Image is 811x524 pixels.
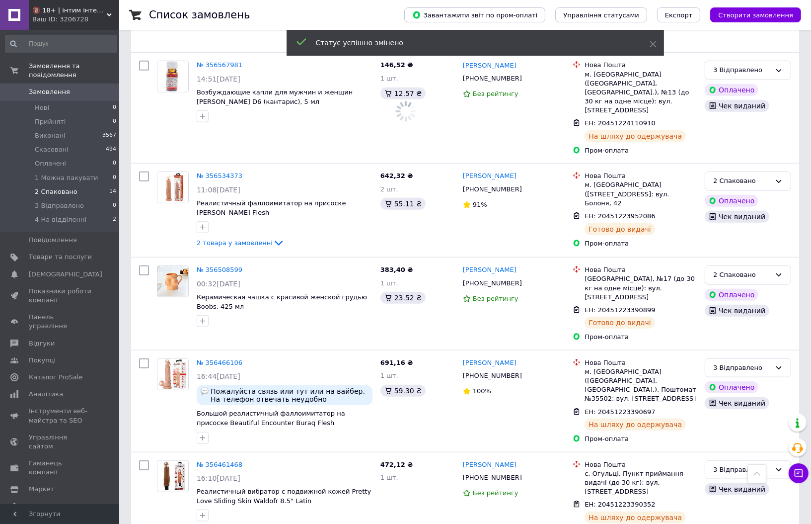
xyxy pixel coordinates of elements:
div: с. Огульці, Пункт приймання-видачі (до 30 кг): вул. [STREET_ADDRESS] [585,469,697,497]
span: 0 [113,159,116,168]
span: 3 Відправлено [35,201,84,210]
div: 12.57 ₴ [380,87,426,99]
span: Інструменти веб-майстра та SEO [29,407,92,425]
span: 2 [113,215,116,224]
div: 3 Відправлено [713,363,771,373]
div: 2 Спаковано [713,176,771,186]
div: Ваш ID: 3206728 [32,15,119,24]
span: 1 Можна пакувати [35,174,98,182]
a: № 356567981 [197,61,242,69]
input: Пошук [5,35,117,53]
a: Фото товару [157,265,189,297]
span: Замовлення [29,87,70,96]
div: Оплачено [705,195,758,207]
span: 0 [113,117,116,126]
span: 0 [113,103,116,112]
a: [PERSON_NAME] [463,358,516,368]
a: [PERSON_NAME] [463,172,516,181]
span: Панель управління [29,313,92,331]
div: Оплачено [705,84,758,96]
img: Фото товару [157,172,188,203]
div: 55.11 ₴ [380,198,426,210]
span: [PHONE_NUMBER] [463,279,522,287]
div: Готово до видачі [585,223,655,235]
div: Чек виданий [705,305,769,317]
span: Без рейтингу [473,295,518,302]
span: Товари та послуги [29,253,92,262]
span: [PHONE_NUMBER] [463,185,522,193]
span: Показники роботи компанії [29,287,92,305]
a: Реалистичный вибратор с подвижной кожей Pretty Love Sliding Skin Waldofr 8.5" Latin [197,488,371,505]
div: Пром-оплата [585,435,697,443]
span: 2 Спаковано [35,187,77,196]
div: Чек виданий [705,483,769,495]
span: Завантажити звіт по пром-оплаті [412,10,537,19]
span: ЕН: 20451223390899 [585,306,655,314]
div: Пром-оплата [585,333,697,342]
span: Покупці [29,356,56,365]
span: Без рейтингу [473,90,518,97]
span: Експорт [665,11,693,19]
a: Фото товару [157,358,189,390]
a: Керамическая чашка с красивой женской грудью Boobs, 425 мл [197,293,367,310]
span: [PHONE_NUMBER] [463,372,522,379]
span: 16:44[DATE] [197,372,240,380]
span: 1 шт. [380,279,398,287]
a: [PERSON_NAME] [463,61,516,71]
div: Оплачено [705,381,758,393]
div: Пром-оплата [585,239,697,248]
span: [DEMOGRAPHIC_DATA] [29,270,102,279]
div: 3 Відправлено [713,65,771,76]
span: 2 товара у замовленні [197,239,273,247]
span: 100% [473,387,491,395]
span: 383,40 ₴ [380,266,413,273]
span: Большой реалистичный фаллоимитатор на присоске Beautiful Encounter Buraq Flesh [197,410,345,427]
span: 146,52 ₴ [380,61,413,69]
span: 1 шт. [380,474,398,481]
button: Експорт [657,7,701,22]
div: Чек виданий [705,100,769,112]
span: Прийняті [35,117,66,126]
span: Скасовані [35,145,69,154]
img: Фото товару [157,61,188,92]
div: Нова Пошта [585,61,697,70]
div: Готово до видачі [585,317,655,329]
span: Створити замовлення [718,11,793,19]
span: ЕН: 20451224110910 [585,119,655,127]
span: [PHONE_NUMBER] [463,75,522,82]
a: Фото товару [157,172,189,203]
span: Без рейтингу [473,489,518,497]
span: ЕН: 20451223390352 [585,501,655,508]
div: Нова Пошта [585,265,697,274]
div: Нова Пошта [585,358,697,367]
a: Возбуждающие капли для мужчин и женщин [PERSON_NAME] D6 (кантарис), 5 мл [197,88,353,105]
a: № 356466106 [197,359,242,366]
span: Нові [35,103,49,112]
div: Пром-оплата [585,146,697,155]
span: 11:08[DATE] [197,186,240,194]
div: 2 Спаковано [713,270,771,280]
div: Чек виданий [705,397,769,409]
span: 🔞 18+ | інтим інтернет-магазин 🍓 [32,6,107,15]
button: Чат з покупцем [789,463,809,483]
button: Завантажити звіт по пром-оплаті [404,7,545,22]
div: м. [GEOGRAPHIC_DATA] ([STREET_ADDRESS]: вул. Болоня, 42 [585,180,697,208]
span: 00:32[DATE] [197,280,240,288]
span: 91% [473,201,487,208]
h1: Список замовлень [149,9,250,21]
a: Фото товару [157,460,189,492]
a: № 356508599 [197,266,242,273]
span: [PHONE_NUMBER] [463,474,522,481]
div: м. [GEOGRAPHIC_DATA] ([GEOGRAPHIC_DATA], [GEOGRAPHIC_DATA].), Поштомат №35502: вул. [STREET_ADDRESS] [585,367,697,404]
span: 2 шт. [380,185,398,193]
span: 494 [106,145,116,154]
span: Аналітика [29,390,63,399]
div: Оплачено [705,289,758,301]
span: Гаманець компанії [29,459,92,477]
div: м. [GEOGRAPHIC_DATA] ([GEOGRAPHIC_DATA], [GEOGRAPHIC_DATA].), №13 (до 30 кг на одне місце): вул. ... [585,70,697,115]
span: 3567 [102,131,116,140]
span: 14 [109,187,116,196]
span: Замовлення та повідомлення [29,62,119,80]
div: Статус успішно змінено [316,38,625,48]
